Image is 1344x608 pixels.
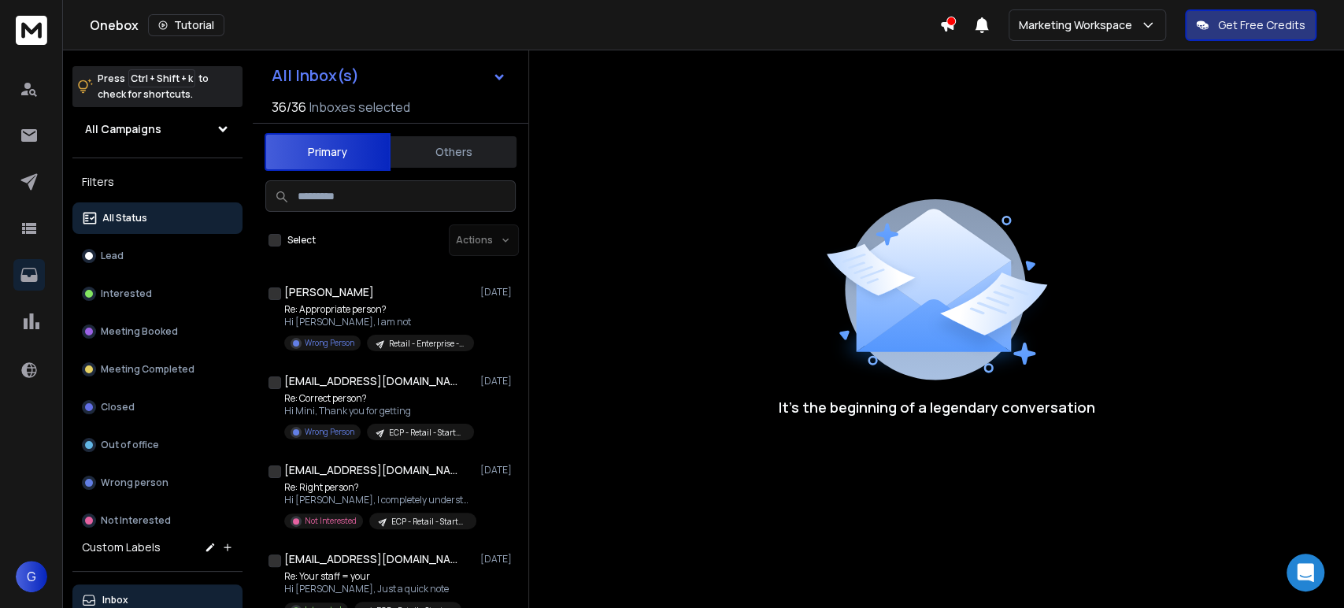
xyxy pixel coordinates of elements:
[82,539,161,555] h3: Custom Labels
[284,405,473,417] p: Hi Mini, Thank you for getting
[480,464,516,476] p: [DATE]
[305,515,357,527] p: Not Interested
[72,316,243,347] button: Meeting Booked
[101,514,171,527] p: Not Interested
[90,14,939,36] div: Onebox
[389,427,465,439] p: ECP - Retail - Startup | Bryan - Version 1
[72,202,243,234] button: All Status
[85,121,161,137] h1: All Campaigns
[72,113,243,145] button: All Campaigns
[284,481,473,494] p: Re: Right person?
[101,250,124,262] p: Lead
[284,583,461,595] p: Hi [PERSON_NAME], Just a quick note
[284,316,473,328] p: Hi [PERSON_NAME], I am not
[287,234,316,247] label: Select
[101,476,168,489] p: Wrong person
[72,429,243,461] button: Out of office
[128,69,195,87] span: Ctrl + Shift + k
[148,14,224,36] button: Tutorial
[284,462,457,478] h1: [EMAIL_ADDRESS][DOMAIN_NAME]
[284,551,457,567] h1: [EMAIL_ADDRESS][DOMAIN_NAME]
[305,337,354,349] p: Wrong Person
[72,240,243,272] button: Lead
[284,284,374,300] h1: [PERSON_NAME]
[102,212,147,224] p: All Status
[779,396,1095,418] p: It’s the beginning of a legendary conversation
[480,375,516,387] p: [DATE]
[284,373,457,389] h1: [EMAIL_ADDRESS][DOMAIN_NAME]
[305,426,354,438] p: Wrong Person
[284,392,473,405] p: Re: Correct person?
[272,98,306,117] span: 36 / 36
[72,354,243,385] button: Meeting Completed
[72,467,243,499] button: Wrong person
[391,516,467,528] p: ECP - Retail - Startup | Bryan - Version 1
[1019,17,1139,33] p: Marketing Workspace
[101,287,152,300] p: Interested
[284,494,473,506] p: Hi [PERSON_NAME], I completely understand and
[98,71,209,102] p: Press to check for shortcuts.
[391,135,516,169] button: Others
[1218,17,1305,33] p: Get Free Credits
[1287,554,1324,591] div: Open Intercom Messenger
[101,325,178,338] p: Meeting Booked
[101,401,135,413] p: Closed
[272,68,359,83] h1: All Inbox(s)
[101,439,159,451] p: Out of office
[284,570,461,583] p: Re: Your staff = your
[265,133,391,171] button: Primary
[16,561,47,592] button: G
[101,363,194,376] p: Meeting Completed
[72,278,243,310] button: Interested
[259,60,519,91] button: All Inbox(s)
[480,286,516,298] p: [DATE]
[72,171,243,193] h3: Filters
[102,594,128,606] p: Inbox
[72,391,243,423] button: Closed
[480,553,516,565] p: [DATE]
[72,505,243,536] button: Not Interested
[1185,9,1316,41] button: Get Free Credits
[309,98,410,117] h3: Inboxes selected
[284,303,473,316] p: Re: Appropriate person?
[389,338,465,350] p: Retail - Enterprise - [PERSON_NAME]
